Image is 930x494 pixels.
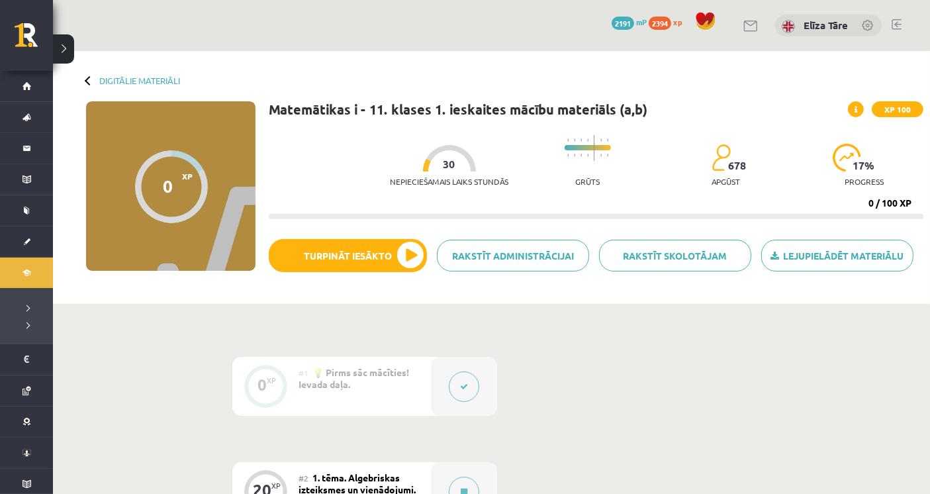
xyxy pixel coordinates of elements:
span: #1 [299,368,308,378]
img: students-c634bb4e5e11cddfef0936a35e636f08e4e9abd3cc4e673bd6f9a4125e45ecb1.svg [712,144,731,172]
img: icon-progress-161ccf0a02000e728c5f80fcf4c31c7af3da0e1684b2b1d7c360e028c24a22f1.svg [833,144,861,172]
span: 678 [728,160,746,172]
a: Rīgas 1. Tālmācības vidusskola [15,23,53,56]
span: 💡 Pirms sāc mācīties! Ievada daļa. [299,366,409,390]
img: icon-short-line-57e1e144782c952c97e751825c79c345078a6d821885a25fce030b3d8c18986b.svg [581,138,582,142]
div: XP [267,377,276,384]
img: icon-short-line-57e1e144782c952c97e751825c79c345078a6d821885a25fce030b3d8c18986b.svg [581,154,582,157]
span: 17 % [853,160,876,172]
img: icon-short-line-57e1e144782c952c97e751825c79c345078a6d821885a25fce030b3d8c18986b.svg [607,154,608,157]
p: apgūst [712,177,740,186]
span: 30 [443,158,455,170]
img: icon-short-line-57e1e144782c952c97e751825c79c345078a6d821885a25fce030b3d8c18986b.svg [600,138,602,142]
h1: Matemātikas i - 11. klases 1. ieskaites mācību materiāls (a,b) [269,101,647,117]
button: Turpināt iesākto [269,239,427,272]
img: Elīza Tāre [782,20,795,33]
span: xp [673,17,682,27]
a: Rakstīt skolotājam [599,240,751,272]
div: XP [271,482,281,489]
span: #2 [299,473,308,483]
span: XP [182,172,193,181]
p: Nepieciešamais laiks stundās [390,177,508,186]
a: Elīza Tāre [804,19,848,32]
img: icon-short-line-57e1e144782c952c97e751825c79c345078a6d821885a25fce030b3d8c18986b.svg [574,138,575,142]
span: mP [636,17,647,27]
p: progress [845,177,884,186]
span: 2191 [612,17,634,30]
div: 0 [163,176,173,196]
span: 2394 [649,17,671,30]
img: icon-short-line-57e1e144782c952c97e751825c79c345078a6d821885a25fce030b3d8c18986b.svg [567,154,569,157]
p: Grūts [575,177,600,186]
img: icon-short-line-57e1e144782c952c97e751825c79c345078a6d821885a25fce030b3d8c18986b.svg [600,154,602,157]
a: Rakstīt administrācijai [437,240,589,272]
a: Lejupielādēt materiālu [761,240,913,272]
a: 2394 xp [649,17,688,27]
a: Digitālie materiāli [99,75,180,85]
img: icon-short-line-57e1e144782c952c97e751825c79c345078a6d821885a25fce030b3d8c18986b.svg [587,154,588,157]
a: 2191 mP [612,17,647,27]
img: icon-short-line-57e1e144782c952c97e751825c79c345078a6d821885a25fce030b3d8c18986b.svg [607,138,608,142]
img: icon-short-line-57e1e144782c952c97e751825c79c345078a6d821885a25fce030b3d8c18986b.svg [574,154,575,157]
span: XP 100 [872,101,923,117]
img: icon-short-line-57e1e144782c952c97e751825c79c345078a6d821885a25fce030b3d8c18986b.svg [587,138,588,142]
div: 0 [257,379,267,391]
img: icon-short-line-57e1e144782c952c97e751825c79c345078a6d821885a25fce030b3d8c18986b.svg [567,138,569,142]
img: icon-long-line-d9ea69661e0d244f92f715978eff75569469978d946b2353a9bb055b3ed8787d.svg [594,135,595,161]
